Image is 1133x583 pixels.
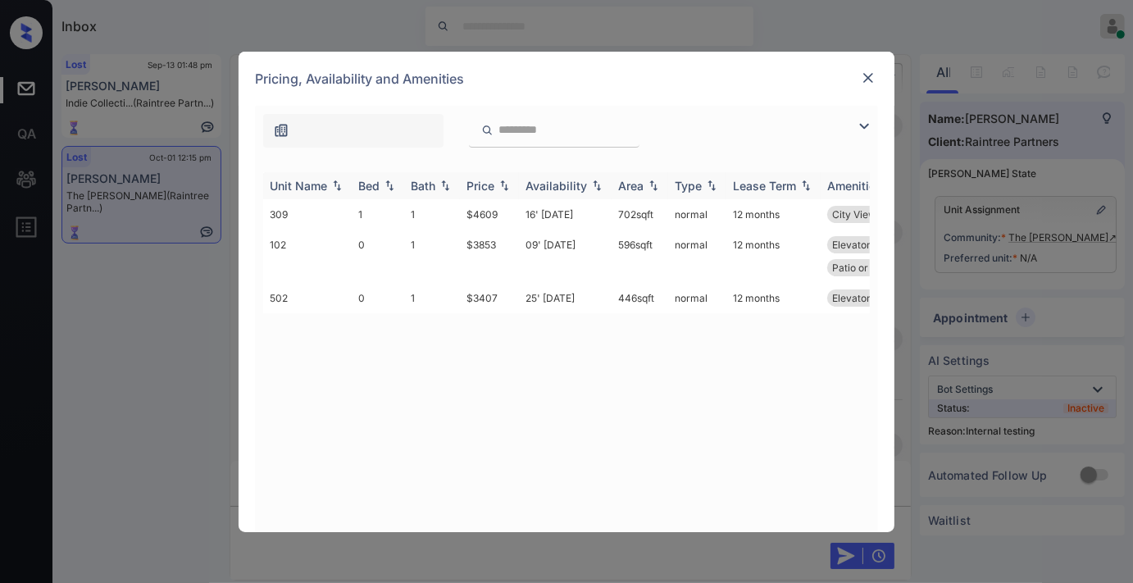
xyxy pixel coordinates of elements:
div: Area [618,179,644,193]
img: sorting [645,180,662,191]
img: icon-zuma [481,123,494,138]
div: Type [675,179,702,193]
span: Patio or Balcon... [832,262,910,274]
td: normal [668,283,726,313]
td: 12 months [726,199,821,230]
img: sorting [589,180,605,191]
div: Pricing, Availability and Amenities [239,52,894,106]
td: 502 [263,283,352,313]
td: 446 sqft [612,283,668,313]
td: 16' [DATE] [519,199,612,230]
img: icon-zuma [854,116,874,136]
div: Bed [358,179,380,193]
span: Elevator Proxim... [832,292,914,304]
span: Elevator Proxim... [832,239,914,251]
img: sorting [703,180,720,191]
td: 1 [404,283,460,313]
td: 0 [352,230,404,283]
div: Bath [411,179,435,193]
td: normal [668,199,726,230]
div: Availability [526,179,587,193]
img: sorting [798,180,814,191]
td: normal [668,230,726,283]
img: sorting [381,180,398,191]
td: 1 [352,199,404,230]
td: 102 [263,230,352,283]
td: $3853 [460,230,519,283]
td: 1 [404,230,460,283]
img: sorting [437,180,453,191]
img: close [860,70,876,86]
div: Lease Term [733,179,796,193]
img: sorting [496,180,512,191]
div: Unit Name [270,179,327,193]
td: 596 sqft [612,230,668,283]
td: $4609 [460,199,519,230]
img: icon-zuma [273,122,289,139]
td: 0 [352,283,404,313]
div: Price [466,179,494,193]
td: 12 months [726,283,821,313]
img: sorting [329,180,345,191]
td: 1 [404,199,460,230]
td: $3407 [460,283,519,313]
div: Amenities [827,179,882,193]
td: 12 months [726,230,821,283]
td: 25' [DATE] [519,283,612,313]
td: 702 sqft [612,199,668,230]
span: City View [832,208,876,221]
td: 309 [263,199,352,230]
td: 09' [DATE] [519,230,612,283]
